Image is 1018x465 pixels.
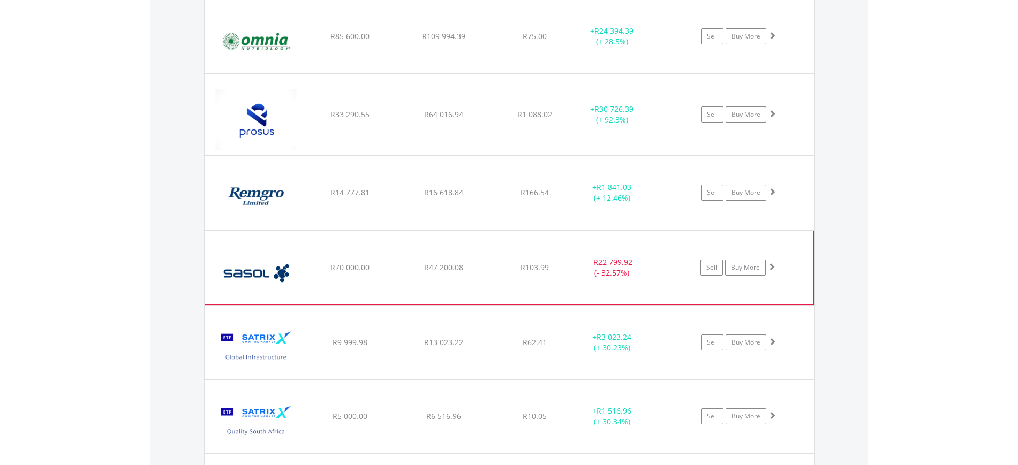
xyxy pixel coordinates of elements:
[572,332,653,353] div: + (+ 30.23%)
[594,104,634,114] span: R30 726.39
[594,26,634,36] span: R24 394.39
[597,406,631,416] span: R1 516.96
[701,106,723,123] a: Sell
[701,334,723,350] a: Sell
[424,187,463,197] span: R16 618.84
[422,31,465,41] span: R109 994.39
[210,319,302,376] img: EQU.ZA.STXIFR.png
[572,104,653,125] div: + (+ 92.3%)
[523,31,547,41] span: R75.00
[424,262,463,272] span: R47 200.08
[426,411,461,421] span: R6 516.96
[725,260,766,276] a: Buy More
[521,187,549,197] span: R166.54
[424,337,463,347] span: R13 023.22
[330,262,370,272] span: R70 000.00
[572,182,653,203] div: + (+ 12.46%)
[700,260,723,276] a: Sell
[521,262,549,272] span: R103.99
[701,185,723,201] a: Sell
[333,337,367,347] span: R9 999.98
[523,411,547,421] span: R10.05
[572,26,653,47] div: + (+ 28.5%)
[210,393,302,451] img: EQU.ZA.STXQUA.png
[210,88,302,152] img: EQU.ZA.PRX.png
[210,169,302,227] img: EQU.ZA.REM.png
[572,406,653,427] div: + (+ 30.34%)
[593,257,632,267] span: R22 799.92
[210,245,303,302] img: EQU.ZA.SOL.png
[330,187,370,197] span: R14 777.81
[701,28,723,44] a: Sell
[424,109,463,119] span: R64 016.94
[726,106,766,123] a: Buy More
[726,185,766,201] a: Buy More
[726,408,766,424] a: Buy More
[517,109,552,119] span: R1 088.02
[210,13,302,71] img: EQU.ZA.OMN.png
[726,28,766,44] a: Buy More
[330,109,370,119] span: R33 290.55
[701,408,723,424] a: Sell
[597,332,631,342] span: R3 023.24
[597,182,631,192] span: R1 841.03
[523,337,547,347] span: R62.41
[330,31,370,41] span: R85 600.00
[333,411,367,421] span: R5 000.00
[571,257,652,278] div: - (- 32.57%)
[726,334,766,350] a: Buy More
